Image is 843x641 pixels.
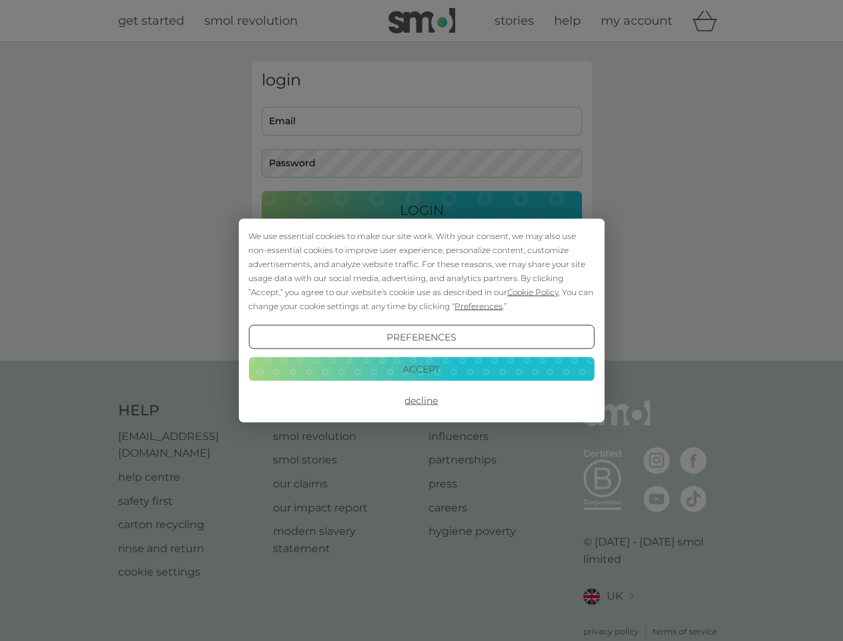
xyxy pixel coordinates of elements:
[248,229,594,313] div: We use essential cookies to make our site work. With your consent, we may also use non-essential ...
[455,301,503,311] span: Preferences
[238,219,604,423] div: Cookie Consent Prompt
[248,389,594,413] button: Decline
[248,325,594,349] button: Preferences
[248,357,594,381] button: Accept
[507,287,559,297] span: Cookie Policy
